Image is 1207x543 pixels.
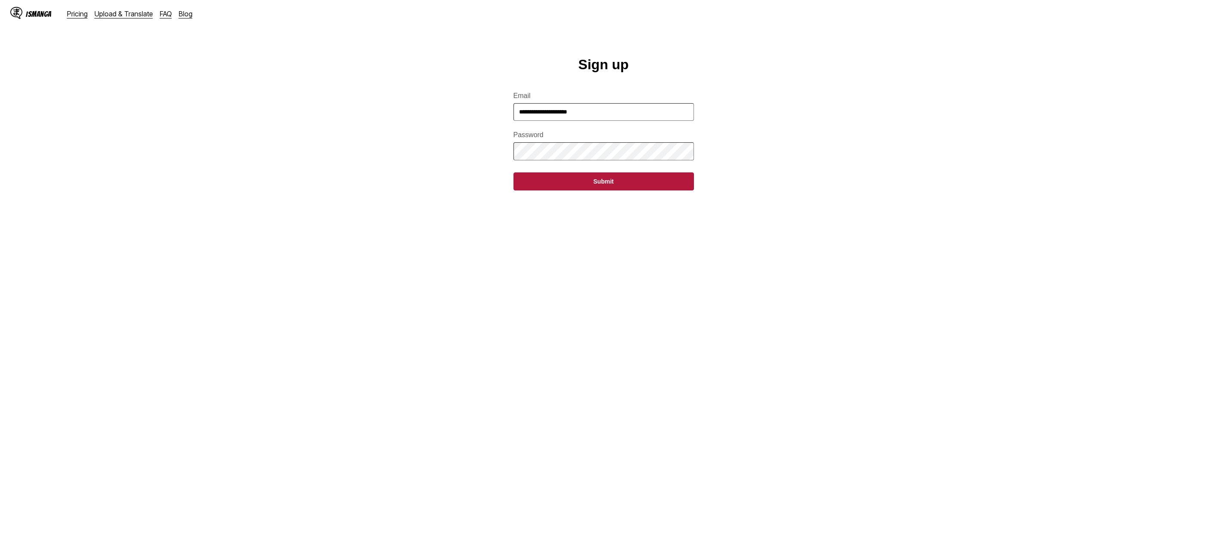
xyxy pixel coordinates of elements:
[513,131,694,139] label: Password
[67,9,88,18] a: Pricing
[513,92,694,100] label: Email
[10,7,22,19] img: IsManga Logo
[10,7,67,21] a: IsManga LogoIsManga
[513,172,694,190] button: Submit
[95,9,153,18] a: Upload & Translate
[160,9,172,18] a: FAQ
[179,9,193,18] a: Blog
[26,10,52,18] div: IsManga
[578,57,629,73] h1: Sign up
